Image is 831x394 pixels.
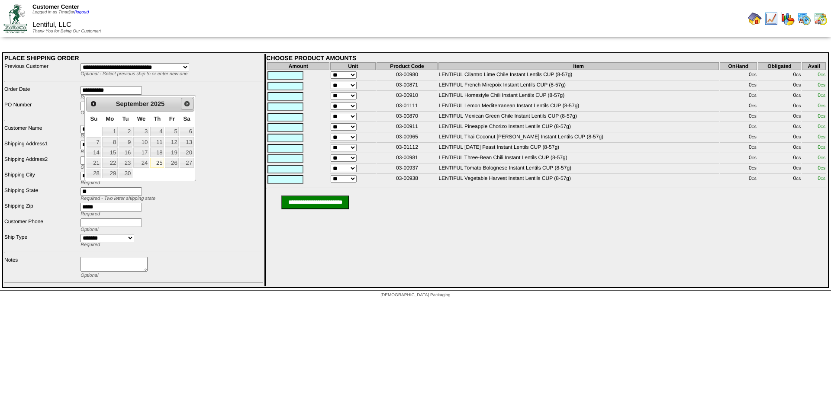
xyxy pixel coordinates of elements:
span: CS [796,156,801,160]
th: Obligated [758,62,802,70]
td: 0 [720,92,757,101]
a: 16 [119,147,132,157]
td: 03-01111 [377,102,437,112]
a: 25 [150,158,164,167]
span: 0 [818,71,825,77]
span: Customer Center [32,3,79,10]
td: Customer Name [4,125,79,139]
span: Monday [106,115,114,122]
span: CS [752,83,757,87]
td: 0 [758,123,802,132]
span: Required [81,149,100,154]
span: 0 [818,175,825,181]
a: 19 [165,147,179,157]
span: Optional - Customer PO Number [81,110,150,115]
span: 0 [818,103,825,109]
span: 0 [818,144,825,150]
img: ZoRoCo_Logo(Green%26Foil)%20jpg.webp [3,4,27,33]
td: 03-00911 [377,123,437,132]
img: graph.gif [781,12,795,26]
span: Required [81,211,100,217]
td: 0 [720,154,757,163]
th: Product Code [377,62,437,70]
td: LENTIFUL Lemon Mediterranean Instant Lentils CUP (8-57g) [438,102,719,112]
span: CS [821,146,825,150]
a: 10 [133,137,149,147]
td: Order Date [4,86,79,100]
div: PLACE SHIPPING ORDER [4,54,263,61]
a: 12 [165,137,179,147]
span: CS [821,115,825,119]
a: 17 [133,147,149,157]
span: CS [796,146,801,150]
span: Tuesday [122,115,129,122]
span: CS [821,104,825,108]
td: Notes [4,256,79,279]
span: 2025 [151,101,165,108]
td: LENTIFUL Tomato Bolognese Instant Lentils CUP (8-57g) [438,164,719,174]
td: 0 [720,123,757,132]
a: 4 [150,127,164,136]
td: 0 [720,175,757,184]
span: Required - Name on shipping label [81,134,154,139]
td: PO Number [4,101,79,116]
th: Unit [330,62,376,70]
span: Sunday [90,115,98,122]
span: 0 [818,92,825,98]
span: Prev [90,100,97,107]
span: Optional [81,165,98,170]
span: Optional - Select previous ship to or enter new one [81,71,187,77]
td: 0 [758,133,802,143]
a: 14 [87,147,101,157]
td: 0 [720,112,757,122]
a: 1 [102,127,118,136]
span: CS [752,177,757,181]
span: Optional [81,273,98,278]
td: 03-00937 [377,164,437,174]
span: CS [821,177,825,181]
th: Item [438,62,719,70]
td: 0 [720,144,757,153]
span: Thank You for Being Our Customer! [32,29,101,34]
td: LENTIFUL Cilantro Lime Chile Instant Lentils CUP (8-57g) [438,71,719,80]
span: 0 [818,134,825,140]
td: 0 [720,164,757,174]
a: 28 [87,169,101,178]
span: CS [752,125,757,129]
span: CS [752,146,757,150]
a: 9 [119,137,132,147]
td: 0 [758,112,802,122]
td: Shipping Address1 [4,140,79,155]
span: CS [752,167,757,170]
td: 0 [758,164,802,174]
td: 03-00965 [377,133,437,143]
td: Customer Phone [4,218,79,233]
a: 3 [133,127,149,136]
td: 03-00910 [377,92,437,101]
span: CS [796,104,801,108]
span: CS [752,104,757,108]
td: 03-00871 [377,81,437,91]
span: CS [796,94,801,98]
td: 0 [758,71,802,80]
img: home.gif [748,12,762,26]
span: CS [796,125,801,129]
a: 15 [102,147,118,157]
img: calendarinout.gif [814,12,828,26]
td: 03-00981 [377,154,437,163]
td: Ship Type [4,234,79,248]
span: CS [821,125,825,129]
a: 6 [180,127,193,136]
td: LENTIFUL French Mirepoix Instant Lentils CUP (8-57g) [438,81,719,91]
span: CS [796,135,801,139]
td: 0 [758,175,802,184]
span: Wednesday [137,115,146,122]
span: CS [796,177,801,181]
td: LENTIFUL Vegetable Harvest Instant Lentils CUP (8-57g) [438,175,719,184]
span: 0 [818,123,825,129]
td: 0 [758,92,802,101]
span: [DEMOGRAPHIC_DATA] Packaging [380,293,450,298]
td: LENTIFUL Mexican Green Chile Instant Lentils CUP (8-57g) [438,112,719,122]
span: 0 [818,113,825,119]
span: CS [821,135,825,139]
